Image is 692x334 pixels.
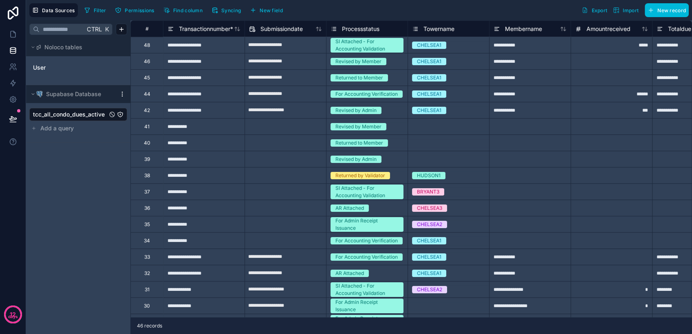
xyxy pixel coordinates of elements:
span: Transactionnumber * [179,25,233,33]
span: Syncing [221,7,241,13]
div: For Accounting Verification [335,253,398,261]
span: Find column [173,7,203,13]
div: 48 [144,42,150,48]
span: User [33,64,46,72]
div: 40 [144,140,150,146]
button: Import [610,3,641,17]
div: 30 [144,303,150,309]
div: Revised by Admin [335,107,377,114]
div: 35 [144,221,150,228]
div: 36 [144,205,150,211]
div: 39 [144,156,150,163]
div: CHELSEA2 [417,286,442,293]
div: User [29,61,127,74]
span: Filter [94,7,106,13]
div: 44 [144,91,150,97]
div: SI Attached - For Accounting Validation [335,185,399,199]
div: For Accounting Verification [335,90,398,98]
div: 45 [144,75,150,81]
div: Revised by Admin [335,156,377,163]
button: Find column [161,4,205,16]
div: CHELSEA1 [417,74,441,81]
div: Returned to Member [335,74,383,81]
button: Permissions [112,4,157,16]
div: BRYANT3 [417,188,439,196]
span: Noloco tables [44,43,82,51]
span: Import [623,7,639,13]
span: Ctrl [86,24,103,34]
span: Data Sources [42,7,75,13]
span: New field [260,7,283,13]
button: New field [247,4,286,16]
a: Syncing [209,4,247,16]
div: 46 [144,58,150,65]
div: 41 [144,123,150,130]
div: Revised by Member [335,58,381,65]
span: Membername [505,25,542,33]
div: CHELSEA2 [417,221,442,228]
div: 37 [144,189,150,195]
div: 32 [144,270,150,277]
div: AR Attached [335,204,364,212]
button: Filter [81,4,109,16]
div: Revised by Member [335,123,381,130]
div: CHELSEA3 [417,204,442,212]
div: 33 [144,254,150,260]
button: Data Sources [29,3,78,17]
div: CHELSEA1 [417,270,441,277]
span: K [104,26,110,32]
span: Permissions [125,7,154,13]
div: AR Attached [335,270,364,277]
button: Noloco tables [29,42,122,53]
div: SI Attached - For Accounting Validation [335,38,399,53]
div: tcc_all_condo_dues_active [29,108,127,121]
span: Processstatus [342,25,379,33]
div: CHELSEA1 [417,42,441,49]
span: Add a query [40,124,74,132]
span: Towername [423,25,454,33]
div: For Admin Receipt Issuance [335,315,399,330]
div: For Admin Receipt Issuance [335,217,399,232]
div: SI Attached - For Accounting Validation [335,282,399,297]
img: Postgres logo [36,91,43,97]
span: New record [657,7,686,13]
div: CHELSEA1 [417,107,441,114]
div: CHELSEA1 [417,253,441,261]
button: New record [645,3,689,17]
div: 38 [144,172,150,179]
button: Export [579,3,610,17]
div: Returned by Validator [335,172,385,179]
div: For Accounting Verification [335,237,398,244]
button: Syncing [209,4,244,16]
a: tcc_all_condo_dues_active [33,110,107,119]
span: Submissiondate [260,25,303,33]
button: Add a query [29,123,127,134]
div: # [137,26,157,32]
span: Export [591,7,607,13]
a: Permissions [112,4,160,16]
span: Amountreceived [586,25,630,33]
span: 46 records [137,323,162,329]
p: days [8,314,18,320]
a: User [33,64,99,72]
span: Supabase Database [46,90,101,98]
p: 12 [10,310,16,319]
div: CHELSEA1 [417,90,441,98]
div: CHELSEA1 [417,237,441,244]
div: 42 [144,107,150,114]
button: Postgres logoSupabase Database [29,88,116,100]
span: tcc_all_condo_dues_active [33,110,105,119]
div: 31 [145,286,150,293]
span: Totaldue [668,25,691,33]
div: 34 [144,237,150,244]
a: New record [641,3,689,17]
div: CHELSEA1 [417,58,441,65]
div: HUDSON1 [417,172,441,179]
div: Returned to Member [335,139,383,147]
div: For Admin Receipt Issuance [335,299,399,313]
